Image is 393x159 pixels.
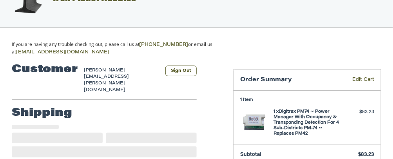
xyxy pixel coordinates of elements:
p: If you are having any trouble checking out, please call us at or email us at [12,41,223,56]
div: $83.23 [341,109,375,116]
h2: Customer [12,63,78,77]
h3: 1 Item [240,97,375,103]
h4: 1 x Digitrax PM74 ~ Power Manager With Occupancy & Transponding Detection For 4 Sub-Districts PM-... [274,109,339,137]
span: Subtotal [240,152,261,157]
span: $83.23 [359,152,375,157]
a: [PHONE_NUMBER] [139,42,188,47]
a: [EMAIL_ADDRESS][DOMAIN_NAME] [16,50,109,55]
h2: Shipping [12,107,72,120]
a: Edit Cart [335,76,375,84]
div: [PERSON_NAME][EMAIL_ADDRESS][PERSON_NAME][DOMAIN_NAME] [84,68,159,94]
h3: Order Summary [240,76,335,84]
button: Sign Out [165,66,197,76]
